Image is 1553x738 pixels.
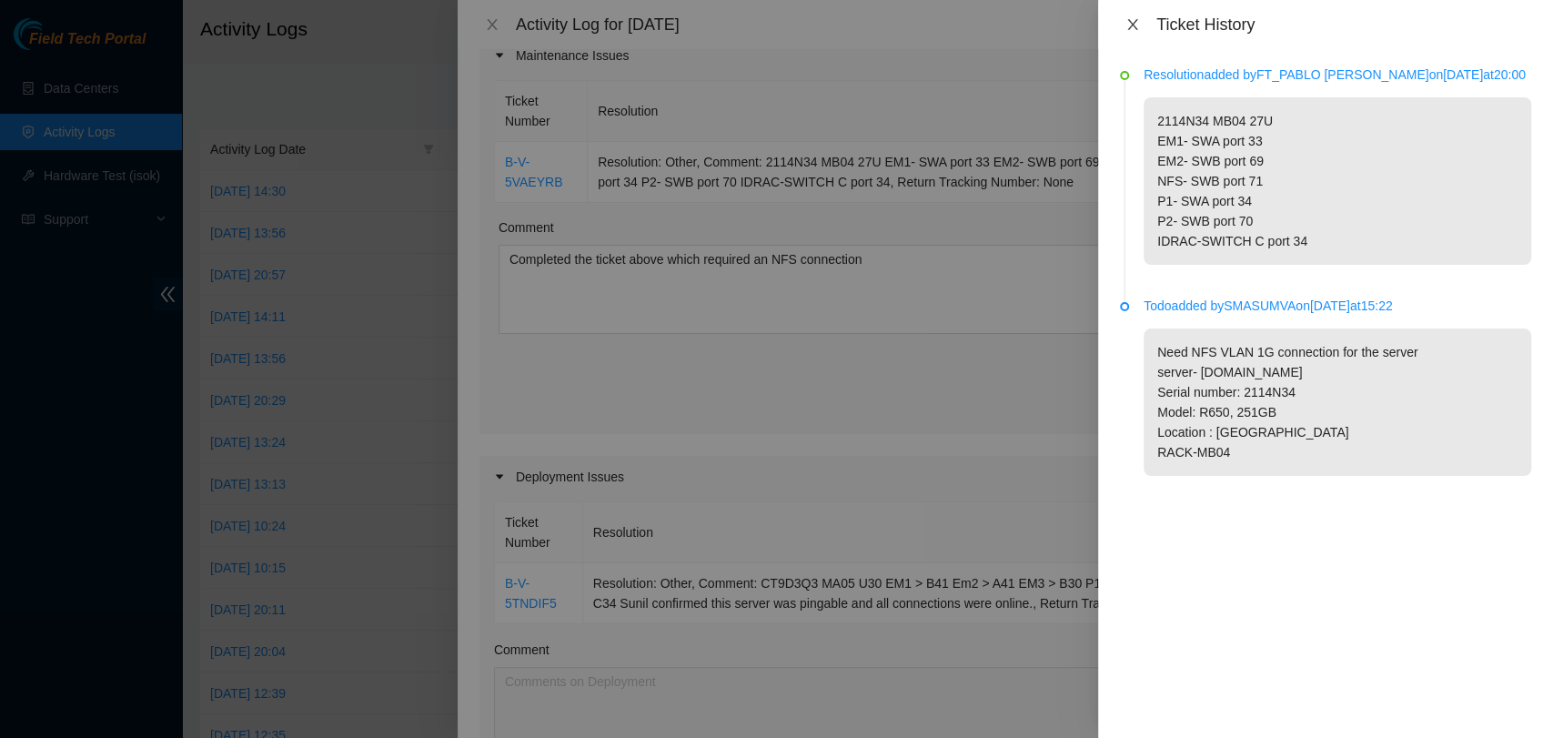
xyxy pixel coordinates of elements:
p: 2114N34 MB04 27U EM1- SWA port 33 EM2- SWB port 69 NFS- SWB port 71 P1- SWA port 34 P2- SWB port ... [1144,97,1531,265]
p: Todo added by SMASUMVA on [DATE] at 15:22 [1144,296,1531,316]
p: Resolution added by FT_PABLO [PERSON_NAME] on [DATE] at 20:00 [1144,65,1531,85]
span: close [1125,17,1140,32]
button: Close [1120,16,1145,34]
p: Need NFS VLAN 1G connection for the server server- [DOMAIN_NAME] Serial number: 2114N34 Model: R6... [1144,329,1531,476]
div: Ticket History [1156,15,1531,35]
